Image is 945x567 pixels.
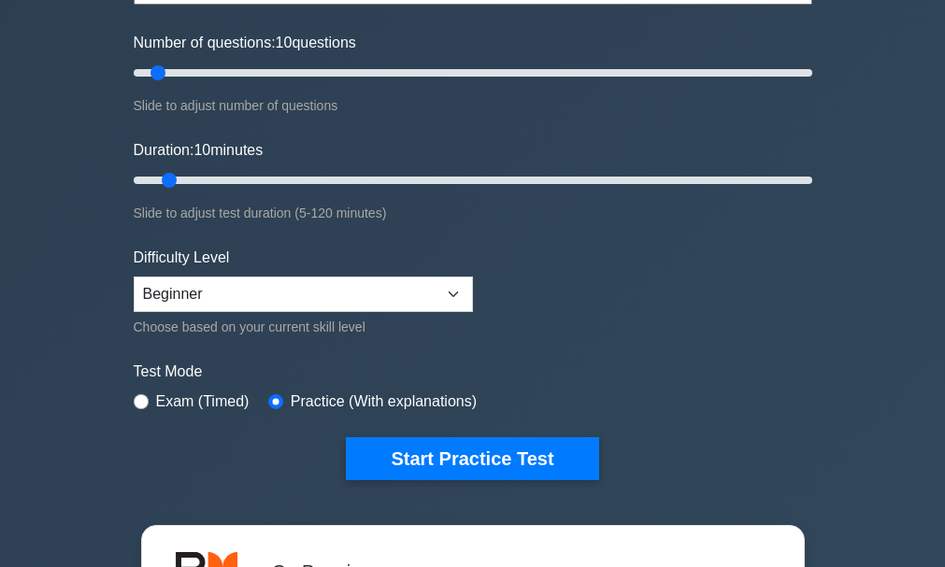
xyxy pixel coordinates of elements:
[134,94,812,117] div: Slide to adjust number of questions
[134,32,356,54] label: Number of questions: questions
[291,390,477,413] label: Practice (With explanations)
[134,139,264,162] label: Duration: minutes
[346,437,598,480] button: Start Practice Test
[276,35,293,50] span: 10
[134,316,473,338] div: Choose based on your current skill level
[156,390,250,413] label: Exam (Timed)
[134,202,812,224] div: Slide to adjust test duration (5-120 minutes)
[134,247,230,269] label: Difficulty Level
[193,142,210,158] span: 10
[134,361,812,383] label: Test Mode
